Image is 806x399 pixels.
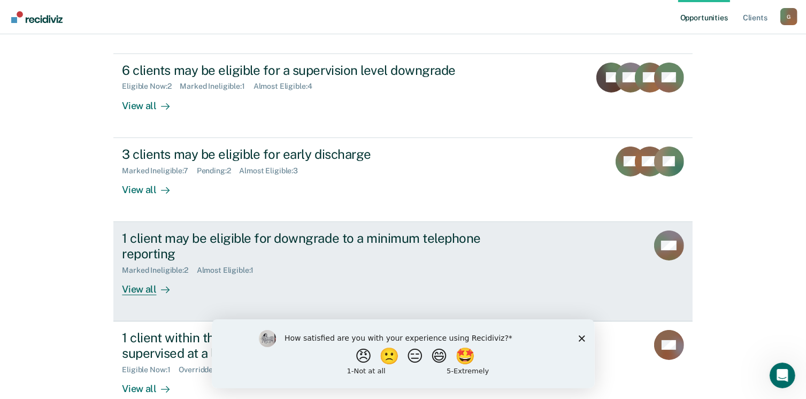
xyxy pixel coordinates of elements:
[254,82,321,91] div: Almost Eligible : 4
[122,91,182,112] div: View all
[212,319,595,388] iframe: Survey by Kim from Recidiviz
[122,330,497,361] div: 1 client within their first 6 months of supervision is being supervised at a level that does not ...
[780,8,797,25] div: G
[770,363,795,388] iframe: Intercom live chat
[240,166,307,175] div: Almost Eligible : 3
[122,166,196,175] div: Marked Ineligible : 7
[122,231,497,262] div: 1 client may be eligible for downgrade to a minimum telephone reporting
[113,138,692,222] a: 3 clients may be eligible for early dischargeMarked Ineligible:7Pending:2Almost Eligible:3View all
[197,266,263,275] div: Almost Eligible : 1
[122,266,196,275] div: Marked Ineligible : 2
[180,82,253,91] div: Marked Ineligible : 1
[197,166,240,175] div: Pending : 2
[113,53,692,138] a: 6 clients may be eligible for a supervision level downgradeEligible Now:2Marked Ineligible:1Almos...
[113,222,692,321] a: 1 client may be eligible for downgrade to a minimum telephone reportingMarked Ineligible:2Almost ...
[11,11,63,23] img: Recidiviz
[122,274,182,295] div: View all
[780,8,797,25] button: Profile dropdown button
[179,365,231,374] div: Overridden : 2
[122,365,179,374] div: Eligible Now : 1
[122,82,180,91] div: Eligible Now : 2
[122,63,497,78] div: 6 clients may be eligible for a supervision level downgrade
[122,147,497,162] div: 3 clients may be eligible for early discharge
[122,374,182,395] div: View all
[122,175,182,196] div: View all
